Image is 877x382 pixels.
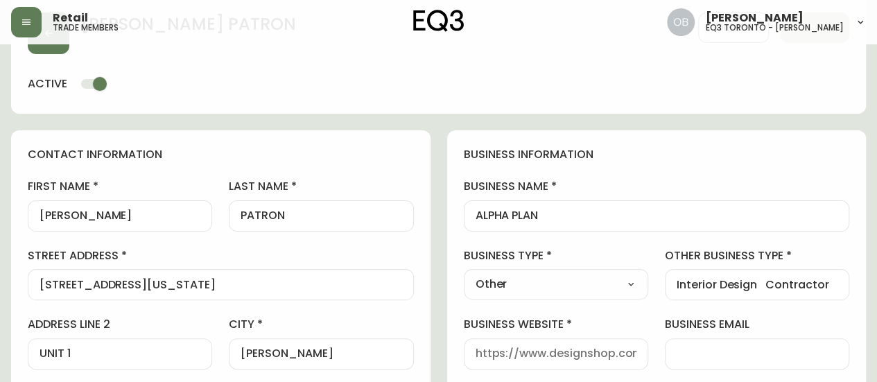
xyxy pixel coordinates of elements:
label: other business type [665,248,849,263]
img: logo [413,10,464,32]
h5: eq3 toronto - [PERSON_NAME] [706,24,844,32]
label: business type [464,248,648,263]
label: city [229,317,413,332]
span: Retail [53,12,88,24]
label: business email [665,317,849,332]
label: business website [464,317,648,332]
h4: active [28,76,67,92]
label: address line 2 [28,317,212,332]
label: first name [28,179,212,194]
h5: trade members [53,24,119,32]
input: https://www.designshop.com [476,347,636,361]
img: 8e0065c524da89c5c924d5ed86cfe468 [667,8,695,36]
label: last name [229,179,413,194]
label: business name [464,179,850,194]
h4: contact information [28,147,414,162]
h4: business information [464,147,850,162]
label: street address [28,248,414,263]
span: [PERSON_NAME] [706,12,804,24]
